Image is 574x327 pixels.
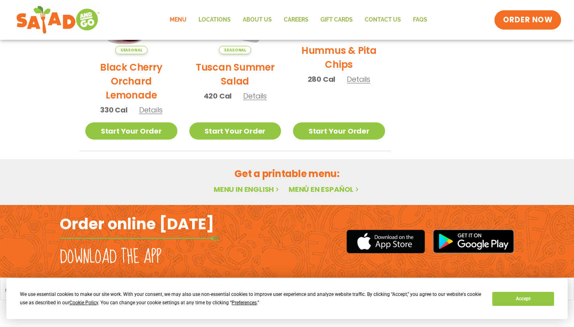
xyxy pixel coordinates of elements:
h2: Order online [DATE] [60,214,214,234]
a: Menú en español [289,184,360,194]
a: About Us [237,11,278,29]
h2: Sundried Tomato Hummus & Pita Chips [293,30,385,71]
h2: Tuscan Summer Salad [189,60,281,88]
h2: Black Cherry Orchard Lemonade [85,60,177,102]
a: Menu in English [214,184,281,194]
span: Details [243,91,267,101]
img: google_play [433,229,514,253]
span: Preferences [232,300,257,305]
nav: Menu [164,11,433,29]
button: Accept [492,292,554,306]
h2: Get a printable menu: [79,167,495,181]
div: We use essential cookies to make our site work. With your consent, we may also use non-essential ... [20,290,483,307]
a: meet chef [PERSON_NAME] [5,287,81,293]
span: Details [139,105,163,115]
span: 420 Cal [204,91,232,101]
h2: Download the app [60,246,161,268]
span: 330 Cal [100,104,128,115]
a: Contact Us [359,11,407,29]
a: FAQs [407,11,433,29]
span: ORDER NOW [503,15,552,25]
a: ORDER NOW [494,10,561,30]
img: fork [60,236,219,240]
span: Details [347,74,370,84]
span: 280 Cal [308,74,336,85]
a: Careers [278,11,315,29]
span: Seasonal [219,46,251,54]
div: Cookie Consent Prompt [6,278,568,319]
a: GIFT CARDS [315,11,359,29]
img: new-SAG-logo-768×292 [16,4,100,36]
span: Cookie Policy [69,300,98,305]
img: appstore [346,229,425,254]
span: Seasonal [115,46,147,54]
a: Start Your Order [189,122,281,140]
a: Start Your Order [85,122,177,140]
a: Start Your Order [293,122,385,140]
a: Menu [164,11,193,29]
a: Locations [193,11,237,29]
